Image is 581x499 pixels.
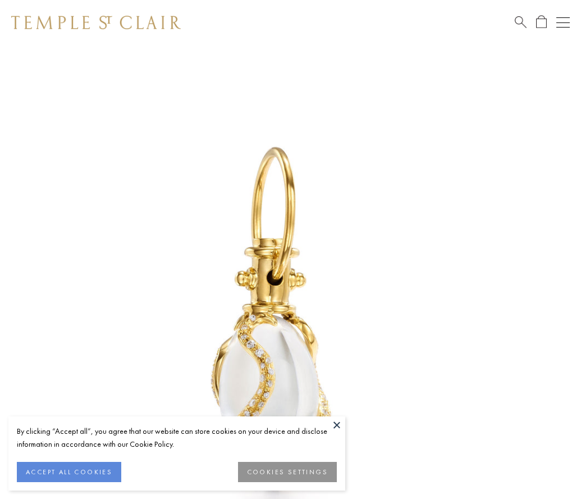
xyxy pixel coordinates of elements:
[556,16,570,29] button: Open navigation
[536,15,547,29] a: Open Shopping Bag
[17,425,337,451] div: By clicking “Accept all”, you agree that our website can store cookies on your device and disclos...
[17,462,121,482] button: ACCEPT ALL COOKIES
[11,16,181,29] img: Temple St. Clair
[515,15,527,29] a: Search
[238,462,337,482] button: COOKIES SETTINGS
